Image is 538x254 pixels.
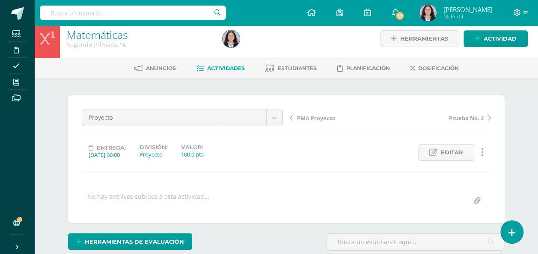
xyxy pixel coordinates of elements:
span: Actividad [484,31,517,47]
span: Proyecto [89,109,260,126]
span: Anuncios [146,65,176,71]
span: 17 [395,11,404,21]
a: Planificación [337,62,390,75]
a: Actividades [196,62,245,75]
span: Entrega: [97,145,126,151]
input: Busca un usuario... [40,6,226,20]
span: Mi Perfil [443,13,492,20]
div: Proyecto [140,151,167,158]
input: Busca un estudiante aquí... [327,233,504,250]
span: Herramientas de evaluación [85,234,184,250]
a: Estudiantes [265,62,317,75]
a: Prueba No. 2 [390,113,491,122]
label: División: [140,144,167,151]
div: Segundo Primaria 'A' [67,41,212,49]
a: Herramientas [380,30,459,47]
span: [PERSON_NAME] [443,5,492,14]
span: Dosificación [418,65,459,71]
span: Editar [441,145,463,160]
span: Herramientas [400,31,448,47]
span: PMA Proyecto [297,114,336,122]
a: PMA Proyecto [290,113,390,122]
a: Actividad [464,30,528,47]
div: 100.0 pts [181,151,204,158]
h1: Matemáticas [67,29,212,41]
a: Matemáticas [67,27,128,42]
label: Valor: [181,144,204,151]
div: No hay archivos subidos a esta actividad... [87,192,209,209]
img: 374adf95ac062584ecb5b2bea18b9028.png [419,4,437,21]
span: Actividades [207,65,245,71]
span: Planificación [346,65,390,71]
a: Herramientas de evaluación [68,233,192,250]
span: Prueba No. 2 [449,114,484,122]
a: Proyecto [82,109,282,126]
span: Estudiantes [278,65,317,71]
a: Dosificación [410,62,459,75]
div: [DATE] 00:00 [89,151,126,159]
a: Anuncios [134,62,176,75]
img: 374adf95ac062584ecb5b2bea18b9028.png [223,30,240,47]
